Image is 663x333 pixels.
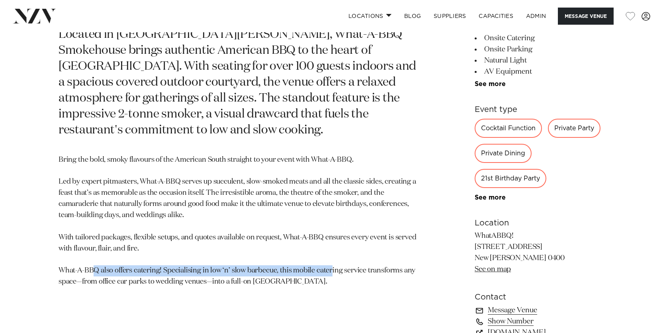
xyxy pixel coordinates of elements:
[472,8,520,25] a: Capacities
[475,316,604,327] a: Show Number
[13,9,56,23] img: nzv-logo.png
[520,8,552,25] a: ADMIN
[59,155,418,288] p: Bring the bold, smoky flavours of the American South straight to your event with What-A-BBQ. Led ...
[475,144,532,163] div: Private Dining
[475,55,604,66] li: Natural Light
[59,27,418,138] p: Located in [GEOGRAPHIC_DATA][PERSON_NAME], What-A-BBQ Smokehouse brings authentic American BBQ to...
[475,66,604,77] li: AV Equipment
[475,169,546,188] div: 21st Birthday Party
[475,217,604,229] h6: Location
[475,119,542,138] div: Cocktail Function
[558,8,614,25] button: Message Venue
[475,104,604,116] h6: Event type
[475,44,604,55] li: Onsite Parking
[475,33,604,44] li: Onsite Catering
[475,266,511,273] a: See on map
[427,8,472,25] a: SUPPLIERS
[342,8,398,25] a: Locations
[475,291,604,303] h6: Contact
[398,8,427,25] a: BLOG
[475,305,604,316] a: Message Venue
[548,119,600,138] div: Private Party
[475,231,604,275] p: WhatABBQ! [STREET_ADDRESS] New [PERSON_NAME] 0400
